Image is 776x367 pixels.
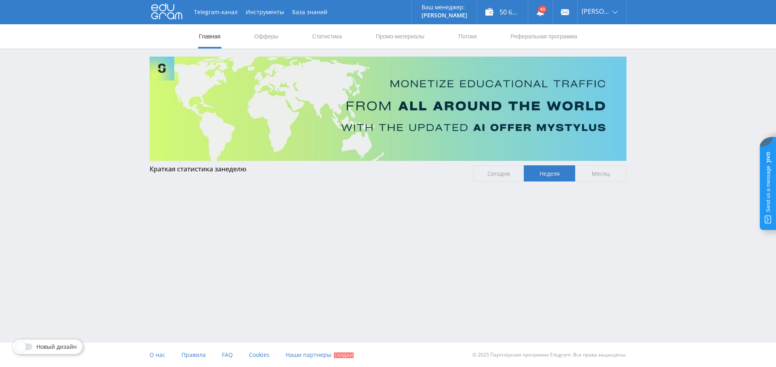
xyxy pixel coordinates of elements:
[334,352,354,358] span: Скидки
[222,351,233,359] span: FAQ
[198,24,221,49] a: Главная
[458,24,478,49] a: Потоки
[181,351,206,359] span: Правила
[422,4,467,11] p: Ваш менеджер:
[392,343,626,367] div: © 2025 Партнёрская программа Edugram. Все права защищены.
[150,351,165,359] span: О нас
[286,343,354,367] a: Наши партнеры Скидки
[221,165,247,173] span: неделю
[222,343,233,367] a: FAQ
[422,12,467,19] p: [PERSON_NAME]
[150,165,465,173] div: Краткая статистика за
[582,8,610,15] span: [PERSON_NAME]
[524,165,575,181] span: Неделя
[181,343,206,367] a: Правила
[311,24,343,49] a: Статистика
[575,165,626,181] span: Месяц
[150,343,165,367] a: О нас
[249,343,270,367] a: Cookies
[286,351,331,359] span: Наши партнеры
[375,24,425,49] a: Промо-материалы
[36,344,77,350] span: Новый дизайн
[473,165,524,181] span: Сегодня
[249,351,270,359] span: Cookies
[150,57,626,161] img: Banner
[510,24,578,49] a: Реферальная программа
[253,24,279,49] a: Офферы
